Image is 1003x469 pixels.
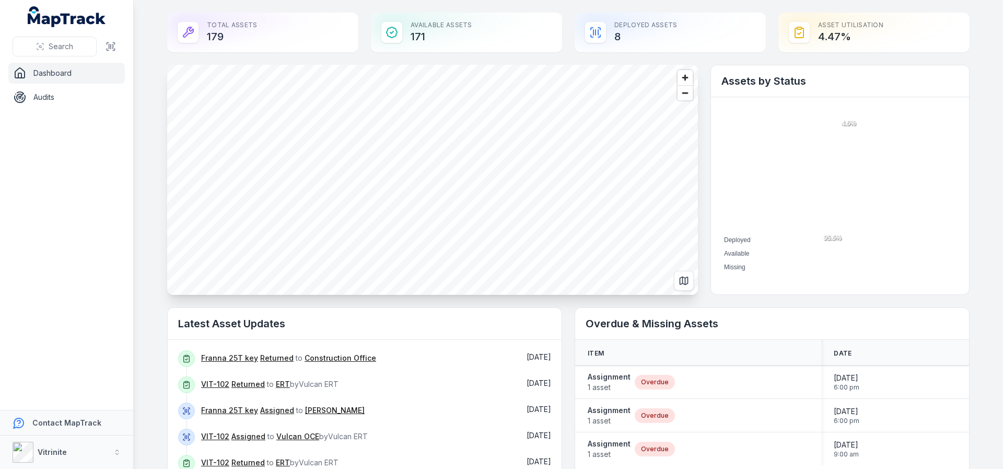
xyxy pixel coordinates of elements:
[231,379,265,390] a: Returned
[32,418,101,427] strong: Contact MapTrack
[276,457,290,468] a: ERT
[724,264,745,271] span: Missing
[201,379,229,390] a: VIT-102
[527,457,551,466] span: [DATE]
[588,382,631,393] span: 1 asset
[834,450,859,459] span: 9:00 am
[28,6,106,27] a: MapTrack
[527,405,551,414] time: 8/21/2025, 8:58:20 AM
[588,416,631,426] span: 1 asset
[588,405,631,416] strong: Assignment
[201,353,258,363] a: Franna 25T key
[678,85,693,100] button: Zoom out
[834,440,859,450] span: [DATE]
[588,405,631,426] a: Assignment1 asset
[588,439,631,449] strong: Assignment
[8,87,125,108] a: Audits
[527,457,551,466] time: 8/20/2025, 4:44:11 PM
[8,63,125,84] a: Dashboard
[305,405,365,416] a: [PERSON_NAME]
[231,431,265,442] a: Assigned
[201,353,376,362] span: to
[201,405,258,416] a: Franna 25T key
[834,373,859,392] time: 7/9/2025, 6:00:00 PM
[586,316,959,331] h2: Overdue & Missing Assets
[201,458,339,467] span: to by Vulcan ERT
[678,70,693,85] button: Zoom in
[834,417,859,425] span: 6:00 pm
[674,271,694,291] button: Switch to Map View
[201,406,365,415] span: to
[13,37,97,56] button: Search
[527,352,551,361] span: [DATE]
[635,408,675,423] div: Overdue
[231,457,265,468] a: Returned
[527,352,551,361] time: 8/21/2025, 4:44:18 PM
[724,236,751,244] span: Deployed
[201,431,229,442] a: VIT-102
[834,406,859,425] time: 7/9/2025, 6:00:00 PM
[38,448,67,456] strong: Vitrinite
[635,375,675,390] div: Overdue
[527,431,551,440] span: [DATE]
[527,405,551,414] span: [DATE]
[305,353,376,363] a: Construction Office
[724,250,749,257] span: Available
[721,74,959,88] h2: Assets by Status
[588,372,631,382] strong: Assignment
[49,41,73,52] span: Search
[588,439,631,460] a: Assignment1 asset
[834,373,859,383] span: [DATE]
[635,442,675,456] div: Overdue
[276,431,319,442] a: Vulcan OCE
[260,353,294,363] a: Returned
[527,379,551,387] time: 8/21/2025, 3:42:09 PM
[178,316,551,331] h2: Latest Asset Updates
[834,383,859,392] span: 6:00 pm
[588,372,631,393] a: Assignment1 asset
[201,457,229,468] a: VIT-102
[276,379,290,390] a: ERT
[201,380,339,388] span: to by Vulcan ERT
[588,449,631,460] span: 1 asset
[201,432,368,441] span: to by Vulcan ERT
[834,440,859,459] time: 7/14/2025, 9:00:00 AM
[527,431,551,440] time: 8/21/2025, 8:46:39 AM
[167,65,698,295] canvas: Map
[834,349,852,358] span: Date
[588,349,604,358] span: Item
[260,405,294,416] a: Assigned
[527,379,551,387] span: [DATE]
[834,406,859,417] span: [DATE]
